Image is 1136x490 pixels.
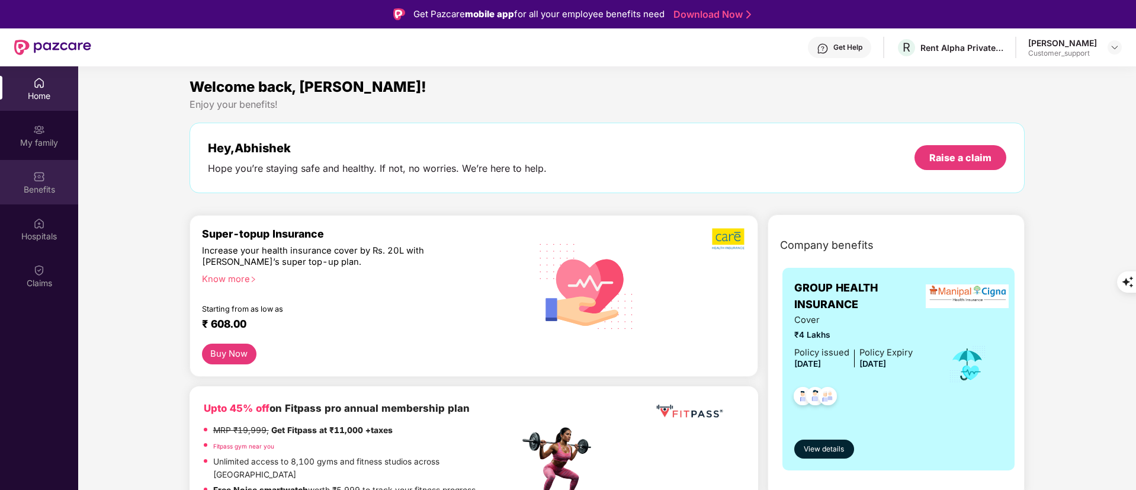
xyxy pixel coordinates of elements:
[33,264,45,276] img: svg+xml;base64,PHN2ZyBpZD0iQ2xhaW0iIHhtbG5zPSJodHRwOi8vd3d3LnczLm9yZy8yMDAwL3N2ZyIgd2lkdGg9IjIwIi...
[213,425,269,435] del: MRP ₹19,999,
[393,8,405,20] img: Logo
[1028,37,1097,49] div: [PERSON_NAME]
[801,383,830,412] img: svg+xml;base64,PHN2ZyB4bWxucz0iaHR0cDovL3d3dy53My5vcmcvMjAwMC9zdmciIHdpZHRoPSI0OC45NDMiIGhlaWdodD...
[33,171,45,182] img: svg+xml;base64,PHN2ZyBpZD0iQmVuZWZpdHMiIHhtbG5zPSJodHRwOi8vd3d3LnczLm9yZy8yMDAwL3N2ZyIgd2lkdGg9Ij...
[833,43,862,52] div: Get Help
[208,141,547,155] div: Hey, Abhishek
[202,274,512,282] div: Know more
[14,40,91,55] img: New Pazcare Logo
[813,383,842,412] img: svg+xml;base64,PHN2ZyB4bWxucz0iaHR0cDovL3d3dy53My5vcmcvMjAwMC9zdmciIHdpZHRoPSI0OC45NDMiIGhlaWdodD...
[190,78,426,95] span: Welcome back, [PERSON_NAME]!
[948,345,987,384] img: icon
[926,284,1009,308] img: insurerLogo
[1028,49,1097,58] div: Customer_support
[920,42,1003,53] div: Rent Alpha Private Limited
[202,305,469,313] div: Starting from as low as
[794,346,849,360] div: Policy issued
[780,237,874,254] span: Company benefits
[794,280,932,313] span: GROUP HEALTH INSURANCE
[746,8,751,21] img: Stroke
[33,217,45,229] img: svg+xml;base64,PHN2ZyBpZD0iSG9zcGl0YWxzIiB4bWxucz0iaHR0cDovL3d3dy53My5vcmcvMjAwMC9zdmciIHdpZHRoPS...
[413,7,665,21] div: Get Pazcare for all your employee benefits need
[794,359,821,369] span: [DATE]
[712,228,746,250] img: b5dec4f62d2307b9de63beb79f102df3.png
[213,443,274,450] a: Fitpass gym near you
[530,228,643,343] img: svg+xml;base64,PHN2ZyB4bWxucz0iaHR0cDovL3d3dy53My5vcmcvMjAwMC9zdmciIHhtbG5zOnhsaW5rPSJodHRwOi8vd3...
[202,344,256,364] button: Buy Now
[250,276,256,283] span: right
[929,151,991,164] div: Raise a claim
[859,359,886,369] span: [DATE]
[794,313,913,327] span: Cover
[33,124,45,136] img: svg+xml;base64,PHN2ZyB3aWR0aD0iMjAiIGhlaWdodD0iMjAiIHZpZXdCb3g9IjAgMCAyMCAyMCIgZmlsbD0ibm9uZSIgeG...
[208,162,547,175] div: Hope you’re staying safe and healthy. If not, no worries. We’re here to help.
[673,8,747,21] a: Download Now
[213,456,519,481] p: Unlimited access to 8,100 gyms and fitness studios across [GEOGRAPHIC_DATA]
[804,444,844,455] span: View details
[33,77,45,89] img: svg+xml;base64,PHN2ZyBpZD0iSG9tZSIgeG1sbnM9Imh0dHA6Ly93d3cudzMub3JnLzIwMDAvc3ZnIiB3aWR0aD0iMjAiIG...
[465,8,514,20] strong: mobile app
[654,401,725,422] img: fppp.png
[817,43,829,55] img: svg+xml;base64,PHN2ZyBpZD0iSGVscC0zMngzMiIgeG1sbnM9Imh0dHA6Ly93d3cudzMub3JnLzIwMDAvc3ZnIiB3aWR0aD...
[204,402,269,414] b: Upto 45% off
[859,346,913,360] div: Policy Expiry
[271,425,393,435] strong: Get Fitpass at ₹11,000 +taxes
[1110,43,1119,52] img: svg+xml;base64,PHN2ZyBpZD0iRHJvcGRvd24tMzJ4MzIiIHhtbG5zPSJodHRwOi8vd3d3LnczLm9yZy8yMDAwL3N2ZyIgd2...
[204,402,470,414] b: on Fitpass pro annual membership plan
[794,440,854,459] button: View details
[903,40,910,55] span: R
[794,329,913,342] span: ₹4 Lakhs
[202,245,468,268] div: Increase your health insurance cover by Rs. 20L with [PERSON_NAME]’s super top-up plan.
[202,228,519,240] div: Super-topup Insurance
[202,318,508,332] div: ₹ 608.00
[788,383,817,412] img: svg+xml;base64,PHN2ZyB4bWxucz0iaHR0cDovL3d3dy53My5vcmcvMjAwMC9zdmciIHdpZHRoPSI0OC45NDMiIGhlaWdodD...
[190,98,1025,111] div: Enjoy your benefits!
